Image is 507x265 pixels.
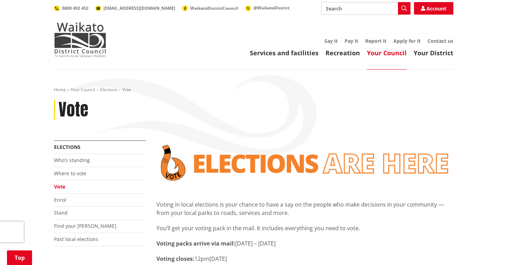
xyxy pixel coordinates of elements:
[54,144,80,150] a: Elections
[62,5,89,11] span: 0800 492 452
[59,100,88,120] h1: Vote
[54,5,89,11] a: 0800 492 452
[367,49,407,57] a: Your Council
[100,87,117,93] a: Elections
[428,38,453,44] a: Contact us
[324,38,338,44] a: Say it
[194,255,227,263] span: 12pm[DATE]
[156,200,453,217] p: Voting in local elections is your chance to have a say on the people who make decisions in your c...
[54,170,86,177] a: Where to vote
[156,140,453,185] img: Vote banner transparent
[95,5,175,11] a: [EMAIL_ADDRESS][DOMAIN_NAME]
[190,5,238,11] span: WaikatoDistrictCouncil
[54,183,65,190] a: Vote
[321,2,410,15] input: Search input
[54,87,66,93] a: Home
[103,5,175,11] span: [EMAIL_ADDRESS][DOMAIN_NAME]
[54,196,66,203] a: Enrol
[54,236,98,242] a: Past local elections
[182,5,238,11] a: WaikatoDistrictCouncil
[54,22,106,57] img: Waikato District Council - Te Kaunihera aa Takiwaa o Waikato
[71,87,95,93] a: Your Council
[156,240,235,247] strong: Voting packs arrive via mail:
[414,49,453,57] a: Your District
[7,250,32,265] a: Top
[156,239,453,248] p: [DATE] – [DATE]
[325,49,360,57] a: Recreation
[253,5,290,11] span: @WaikatoDistrict
[393,38,421,44] a: Apply for it
[245,5,290,11] a: @WaikatoDistrict
[122,87,131,93] span: Vote
[345,38,358,44] a: Pay it
[54,87,453,93] nav: breadcrumb
[156,224,453,232] p: You’ll get your voting pack in the mail. It includes everything you need to vote.
[414,2,453,15] a: Account
[156,255,194,263] strong: Voting closes:
[54,209,68,216] a: Stand
[250,49,318,57] a: Services and facilities
[54,223,116,229] a: Find your [PERSON_NAME]
[365,38,386,44] a: Report it
[54,157,90,163] a: Who's standing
